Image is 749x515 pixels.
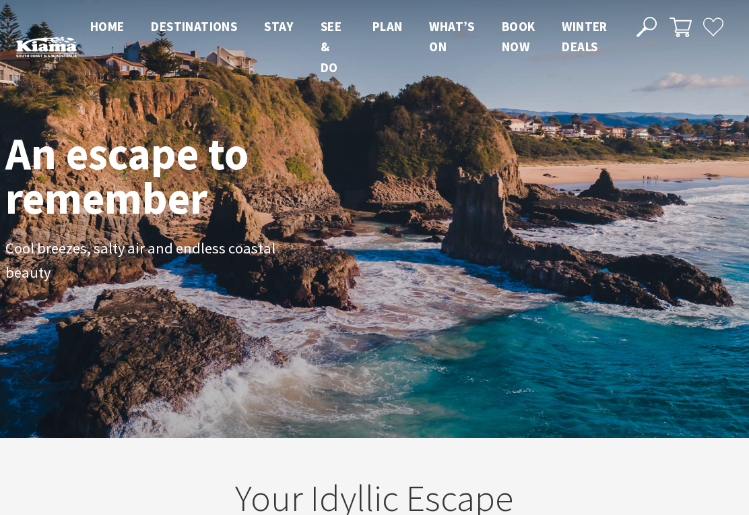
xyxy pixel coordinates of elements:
img: Kiama Logo [16,36,77,57]
span: Plan [372,18,403,34]
span: See & Do [321,18,341,75]
p: Cool breezes, salty air and endless coastal beauty [5,237,308,285]
span: What’s On [429,18,474,55]
h1: An escape to remember [5,131,376,220]
span: Book now [502,18,535,55]
span: Winter Deals [562,18,607,55]
span: Destinations [151,18,237,34]
span: Stay [264,18,294,34]
nav: Main Menu [77,16,621,78]
span: Home [90,18,125,34]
